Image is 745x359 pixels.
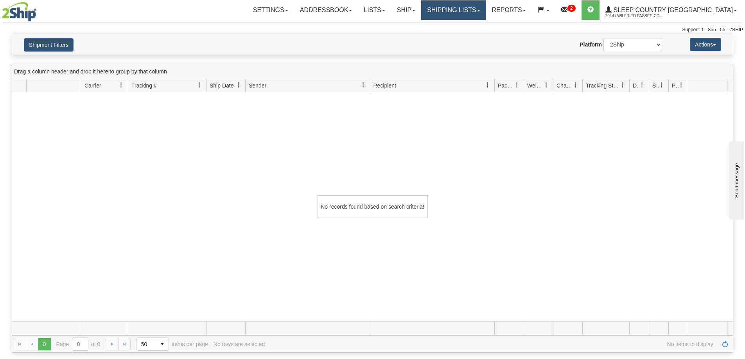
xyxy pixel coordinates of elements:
[719,338,731,350] a: Refresh
[294,0,358,20] a: Addressbook
[600,0,743,20] a: Sleep Country [GEOGRAPHIC_DATA] 2044 / Wilfried.Passee-Coutrin
[357,79,370,92] a: Sender filter column settings
[586,82,620,89] span: Tracking Status
[38,338,50,350] span: Page 0
[675,79,688,92] a: Pickup Status filter column settings
[56,338,101,351] span: Page of 0
[633,82,639,89] span: Delivery Status
[727,139,744,219] iframe: chat widget
[249,82,266,89] span: Sender
[131,82,157,89] span: Tracking #
[156,338,169,350] span: select
[373,82,396,89] span: Recipient
[318,195,428,218] div: No records found based on search criteria!
[141,340,151,348] span: 50
[486,0,532,20] a: Reports
[557,82,573,89] span: Charge
[555,0,582,20] a: 2
[12,64,733,79] div: grid grouping header
[136,338,208,351] span: items per page
[136,338,169,351] span: Page sizes drop down
[655,79,668,92] a: Shipment Issues filter column settings
[2,2,36,21] img: logo2044.jpg
[612,7,733,13] span: Sleep Country [GEOGRAPHIC_DATA]
[510,79,524,92] a: Packages filter column settings
[567,5,576,12] sup: 2
[232,79,245,92] a: Ship Date filter column settings
[481,79,494,92] a: Recipient filter column settings
[498,82,514,89] span: Packages
[672,82,679,89] span: Pickup Status
[6,7,72,13] div: Send message
[569,79,582,92] a: Charge filter column settings
[247,0,294,20] a: Settings
[84,82,101,89] span: Carrier
[635,79,649,92] a: Delivery Status filter column settings
[580,41,602,48] label: Platform
[270,341,713,347] span: No items to display
[652,82,659,89] span: Shipment Issues
[690,38,721,51] button: Actions
[2,27,743,33] div: Support: 1 - 855 - 55 - 2SHIP
[605,12,664,20] span: 2044 / Wilfried.Passee-Coutrin
[616,79,629,92] a: Tracking Status filter column settings
[391,0,421,20] a: Ship
[24,38,74,52] button: Shipment Filters
[214,341,265,347] div: No rows are selected
[358,0,391,20] a: Lists
[115,79,128,92] a: Carrier filter column settings
[421,0,486,20] a: Shipping lists
[527,82,544,89] span: Weight
[193,79,206,92] a: Tracking # filter column settings
[210,82,233,89] span: Ship Date
[540,79,553,92] a: Weight filter column settings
